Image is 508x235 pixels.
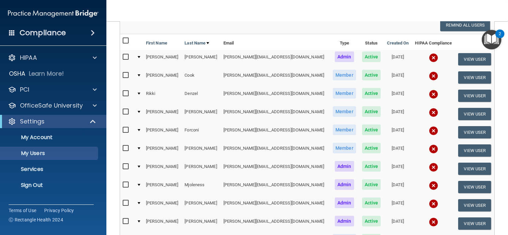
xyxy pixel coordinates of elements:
[429,199,438,208] img: cross.ca9f0e7f.svg
[362,51,381,62] span: Active
[182,160,220,178] td: [PERSON_NAME]
[333,106,356,117] span: Member
[182,50,220,68] td: [PERSON_NAME]
[429,90,438,99] img: cross.ca9f0e7f.svg
[458,199,491,211] button: View User
[384,68,412,87] td: [DATE]
[4,182,95,189] p: Sign Out
[458,163,491,175] button: View User
[458,126,491,138] button: View User
[429,163,438,172] img: cross.ca9f0e7f.svg
[362,70,381,80] span: Active
[4,166,95,173] p: Services
[143,87,182,105] td: Rikki
[182,214,220,233] td: [PERSON_NAME]
[143,141,182,160] td: [PERSON_NAME]
[362,161,381,172] span: Active
[8,86,97,94] a: PCI
[429,126,438,135] img: cross.ca9f0e7f.svg
[8,102,97,110] a: OfficeSafe University
[335,197,354,208] span: Admin
[384,160,412,178] td: [DATE]
[384,123,412,141] td: [DATE]
[362,197,381,208] span: Active
[182,178,220,196] td: Mjoleness
[384,196,412,214] td: [DATE]
[20,102,83,110] p: OfficeSafe University
[221,141,330,160] td: [PERSON_NAME][EMAIL_ADDRESS][DOMAIN_NAME]
[384,50,412,68] td: [DATE]
[330,34,359,50] th: Type
[143,160,182,178] td: [PERSON_NAME]
[221,123,330,141] td: [PERSON_NAME][EMAIL_ADDRESS][DOMAIN_NAME]
[362,216,381,226] span: Active
[384,141,412,160] td: [DATE]
[143,50,182,68] td: [PERSON_NAME]
[182,87,220,105] td: Denzel
[458,90,491,102] button: View User
[143,123,182,141] td: [PERSON_NAME]
[20,86,29,94] p: PCI
[143,68,182,87] td: [PERSON_NAME]
[362,143,381,153] span: Active
[182,196,220,214] td: [PERSON_NAME]
[185,39,209,47] a: Last Name
[221,178,330,196] td: [PERSON_NAME][EMAIL_ADDRESS][DOMAIN_NAME]
[384,214,412,233] td: [DATE]
[20,54,37,62] p: HIPAA
[20,28,66,38] h4: Compliance
[333,143,356,153] span: Member
[9,216,63,223] span: Ⓒ Rectangle Health 2024
[221,68,330,87] td: [PERSON_NAME][EMAIL_ADDRESS][DOMAIN_NAME]
[458,53,491,65] button: View User
[335,51,354,62] span: Admin
[387,39,409,47] a: Created On
[221,196,330,214] td: [PERSON_NAME][EMAIL_ADDRESS][DOMAIN_NAME]
[429,217,438,227] img: cross.ca9f0e7f.svg
[458,217,491,230] button: View User
[333,70,356,80] span: Member
[440,19,490,31] button: Remind All Users
[8,54,97,62] a: HIPAA
[8,7,98,20] img: PMB logo
[362,88,381,99] span: Active
[221,34,330,50] th: Email
[4,134,95,141] p: My Account
[458,108,491,120] button: View User
[458,181,491,193] button: View User
[362,179,381,190] span: Active
[429,181,438,190] img: cross.ca9f0e7f.svg
[335,179,354,190] span: Admin
[143,105,182,123] td: [PERSON_NAME]
[362,124,381,135] span: Active
[429,144,438,154] img: cross.ca9f0e7f.svg
[182,105,220,123] td: [PERSON_NAME]
[143,214,182,233] td: [PERSON_NAME]
[458,71,491,84] button: View User
[182,123,220,141] td: Forconi
[429,71,438,81] img: cross.ca9f0e7f.svg
[44,207,74,214] a: Privacy Policy
[182,68,220,87] td: Cook
[384,87,412,105] td: [DATE]
[4,150,95,157] p: My Users
[221,214,330,233] td: [PERSON_NAME][EMAIL_ADDRESS][DOMAIN_NAME]
[429,108,438,117] img: cross.ca9f0e7f.svg
[482,30,501,49] button: Open Resource Center, 2 new notifications
[458,144,491,157] button: View User
[335,161,354,172] span: Admin
[29,70,64,78] p: Learn More!
[146,39,167,47] a: First Name
[384,178,412,196] td: [DATE]
[143,196,182,214] td: [PERSON_NAME]
[221,105,330,123] td: [PERSON_NAME][EMAIL_ADDRESS][DOMAIN_NAME]
[333,124,356,135] span: Member
[221,87,330,105] td: [PERSON_NAME][EMAIL_ADDRESS][DOMAIN_NAME]
[362,106,381,117] span: Active
[9,70,26,78] p: OSHA
[9,207,36,214] a: Terms of Use
[499,34,501,42] div: 2
[182,141,220,160] td: [PERSON_NAME]
[359,34,384,50] th: Status
[221,50,330,68] td: [PERSON_NAME][EMAIL_ADDRESS][DOMAIN_NAME]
